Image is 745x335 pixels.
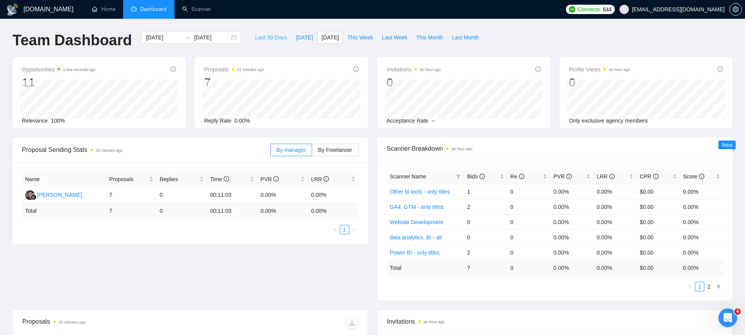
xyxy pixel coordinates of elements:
[609,68,630,72] time: an hour ago
[260,176,279,182] span: PVR
[340,225,349,234] a: 1
[535,66,541,72] span: info-circle
[507,214,550,230] td: 0
[146,33,181,42] input: Start date
[106,187,156,203] td: 7
[333,227,337,232] span: left
[594,184,637,199] td: 0.00%
[387,118,429,124] span: Acceptance Rate
[550,245,593,260] td: 0.00%
[479,174,485,179] span: info-circle
[705,282,713,291] a: 2
[578,5,601,14] span: Connects:
[22,203,106,219] td: Total
[22,145,270,155] span: Proposal Sending Stats
[204,118,231,124] span: Reply Rate
[160,175,198,184] span: Replies
[714,282,723,291] button: right
[730,6,741,12] span: setting
[387,144,723,153] span: Scanner Breakdown
[353,66,359,72] span: info-circle
[323,176,329,182] span: info-circle
[550,230,593,245] td: 0.00%
[603,5,611,14] span: 644
[637,245,680,260] td: $0.00
[235,118,250,124] span: 0.00%
[452,147,472,151] time: an hour ago
[207,203,257,219] td: 00:11:03
[566,174,572,179] span: info-circle
[343,31,377,44] button: This Week
[637,184,680,199] td: $0.00
[346,320,358,326] span: download
[330,225,340,234] li: Previous Page
[6,4,19,16] img: logo
[621,7,627,12] span: user
[553,173,572,180] span: PVR
[464,260,507,275] td: 7
[550,199,593,214] td: 0.00%
[424,320,445,324] time: an hour ago
[390,219,443,225] a: Website Development
[296,33,313,42] span: [DATE]
[683,173,704,180] span: Score
[22,118,48,124] span: Relevance
[330,225,340,234] button: left
[207,187,257,203] td: 00:11:03
[387,260,464,275] td: Total
[569,118,648,124] span: Only exclusive agency members
[377,31,412,44] button: Last Week
[255,33,287,42] span: Last 30 Days
[387,75,441,90] div: 0
[340,225,349,234] li: 1
[640,173,658,180] span: CPR
[317,31,343,44] button: [DATE]
[387,65,441,74] span: Invitations
[507,184,550,199] td: 0
[321,33,339,42] span: [DATE]
[22,75,96,90] div: 11
[13,31,132,50] h1: Team Dashboard
[456,174,461,179] span: filter
[695,282,704,291] a: 1
[251,31,291,44] button: Last 30 Days
[92,6,115,12] a: homeHome
[140,6,167,12] span: Dashboard
[637,230,680,245] td: $0.00
[680,260,723,275] td: 0.00 %
[156,172,207,187] th: Replies
[507,230,550,245] td: 0
[637,260,680,275] td: $ 0.00
[390,234,442,241] a: data analytics, BI - all
[257,203,308,219] td: 0.00 %
[688,284,693,289] span: left
[349,225,359,234] button: right
[347,33,373,42] span: This Week
[156,203,207,219] td: 0
[695,282,704,291] li: 1
[550,214,593,230] td: 0.00%
[416,33,443,42] span: This Month
[680,245,723,260] td: 0.00%
[390,189,450,195] a: Other bi tools - only titles
[25,190,35,200] img: IA
[714,282,723,291] li: Next Page
[686,282,695,291] button: left
[257,187,308,203] td: 0.00%
[308,187,358,203] td: 0.00%
[447,31,483,44] button: Last Month
[680,199,723,214] td: 0.00%
[171,66,176,72] span: info-circle
[156,187,207,203] td: 0
[382,33,408,42] span: Last Week
[96,148,122,153] time: 41 minutes ago
[51,118,65,124] span: 100%
[349,225,359,234] li: Next Page
[718,308,737,327] iframe: Intercom live chat
[387,317,723,326] span: Invitations
[467,173,485,180] span: Bids
[722,142,732,148] span: New
[680,214,723,230] td: 0.00%
[311,176,329,182] span: LRR
[420,68,441,72] time: an hour ago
